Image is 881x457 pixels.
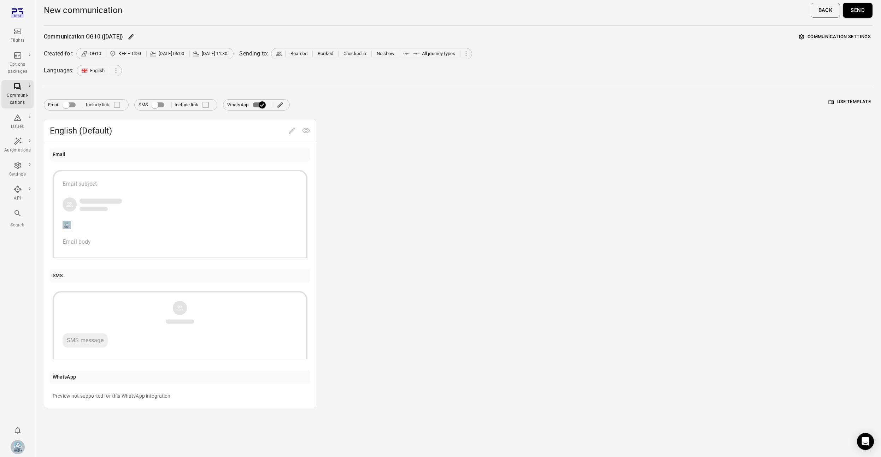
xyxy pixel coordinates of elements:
div: WhatsApp [53,373,76,381]
span: English (Default) [50,125,285,136]
a: API [1,183,34,204]
a: Options packages [1,49,34,77]
img: Mjoll-Airways-Logo.webp [11,440,25,454]
a: Flights [1,25,34,46]
h1: New communication [44,5,122,16]
div: Communication OG10 ([DATE]) [44,32,123,41]
button: Search [1,207,34,231]
span: Boarded [290,50,307,57]
a: Settings [1,159,34,180]
label: WhatsApp [227,98,269,112]
button: Use template [827,96,873,107]
span: KEF – CDG [118,50,141,57]
div: English [77,65,122,76]
button: Send [843,3,873,18]
button: Notifications [11,423,25,437]
div: Automations [4,147,31,154]
div: Settings [4,171,31,178]
div: Sending to: [239,49,268,58]
div: Issues [4,123,31,130]
span: Edit [285,127,299,133]
label: Email [48,98,80,112]
div: Created for: [44,49,74,58]
div: Flights [4,37,31,44]
span: [DATE] 06:00 [159,50,184,57]
a: Issues [1,111,34,132]
button: Edit WhatsApp template [275,100,286,110]
div: Options packages [4,61,31,75]
div: SMS [53,272,63,280]
span: English [90,67,105,74]
div: Preview not supported for this WhatsApp integration [53,392,307,399]
span: [DATE] 11:30 [202,50,228,57]
span: All journey types [422,50,456,57]
label: Include link [86,97,124,112]
span: OG10 [90,50,101,57]
a: Communi-cations [1,80,34,108]
label: SMS [139,98,169,112]
span: Checked in [343,50,366,57]
div: Email [53,151,66,159]
button: Back [811,3,840,18]
label: Include link [175,97,213,112]
div: API [4,195,31,202]
button: Communication settings [797,31,873,42]
div: Search [4,222,31,229]
div: Communi-cations [4,92,31,106]
span: Booked [318,50,333,57]
button: Elsa Mjöll [Mjoll Airways] [8,437,28,457]
button: Edit [126,31,136,42]
span: No show [377,50,395,57]
a: Automations [1,135,34,156]
div: Open Intercom Messenger [857,433,874,450]
div: Languages: [44,66,74,75]
span: Preview [299,127,313,133]
div: BoardedBookedChecked inNo showAll journey types [271,48,472,59]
